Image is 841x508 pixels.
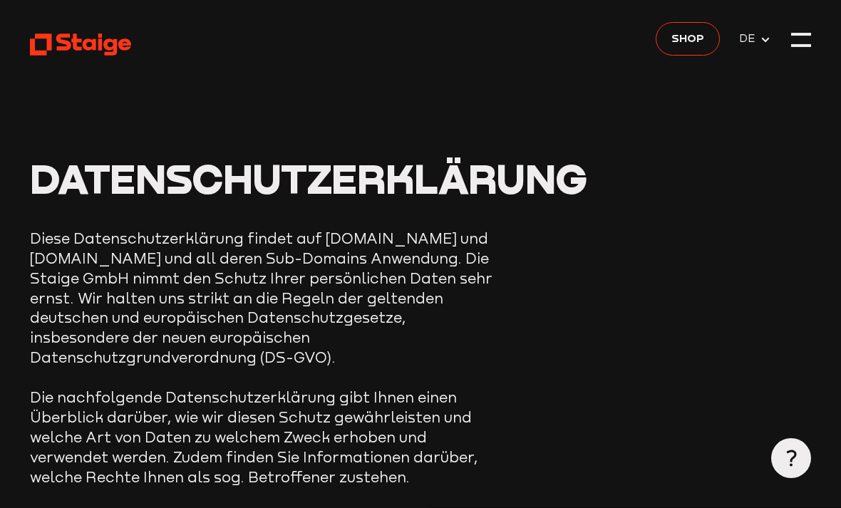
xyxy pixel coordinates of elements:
[30,388,493,487] p: Die nachfolgende Datenschutzerklärung gibt Ihnen einen Überblick darüber, wie wir diesen Schutz g...
[30,154,587,203] span: Datenschutzerklärung
[739,30,760,47] span: DE
[671,29,704,46] span: Shop
[656,22,720,56] a: Shop
[30,229,493,368] p: Diese Datenschutzerklärung findet auf [DOMAIN_NAME] und [DOMAIN_NAME] und all deren Sub-Domains A...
